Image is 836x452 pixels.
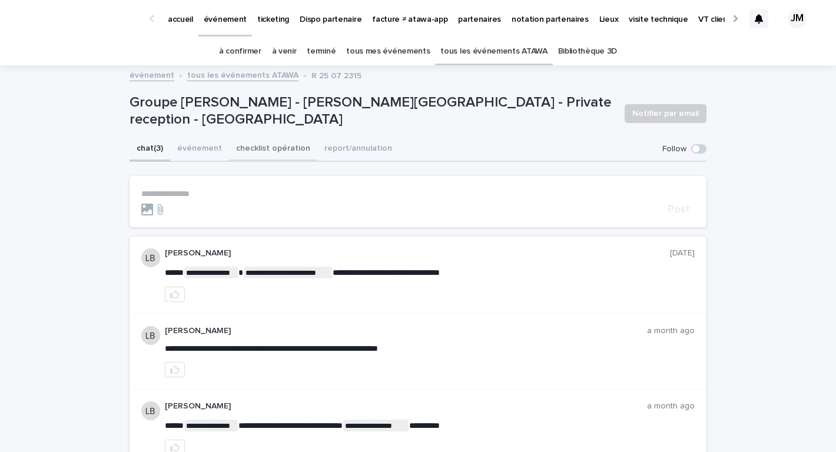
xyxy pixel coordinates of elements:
button: Post [663,204,695,215]
p: R 25 07 2315 [311,68,361,81]
span: Post [668,204,690,215]
button: Notifier par email [625,104,706,123]
button: report/annulation [317,137,399,162]
button: événement [170,137,229,162]
button: checklist opération [229,137,317,162]
p: [PERSON_NAME] [165,248,670,258]
div: JM [788,9,807,28]
a: à confirmer [219,38,261,65]
span: Notifier par email [632,108,699,119]
p: [PERSON_NAME] [165,326,647,336]
button: like this post [165,287,185,302]
button: like this post [165,362,185,377]
a: tous les événements ATAWA [440,38,547,65]
p: a month ago [647,401,695,411]
p: [PERSON_NAME] [165,401,647,411]
a: événement [130,68,174,81]
a: tous mes événements [346,38,430,65]
p: [DATE] [670,248,695,258]
button: chat (3) [130,137,170,162]
img: Ls34BcGeRexTGTNfXpUC [24,7,138,31]
p: a month ago [647,326,695,336]
a: terminé [307,38,336,65]
p: Follow [662,144,686,154]
p: Groupe [PERSON_NAME] - [PERSON_NAME][GEOGRAPHIC_DATA] - Private reception - [GEOGRAPHIC_DATA] [130,94,615,128]
a: Bibliothèque 3D [558,38,617,65]
a: tous les événements ATAWA [187,68,298,81]
a: à venir [272,38,297,65]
